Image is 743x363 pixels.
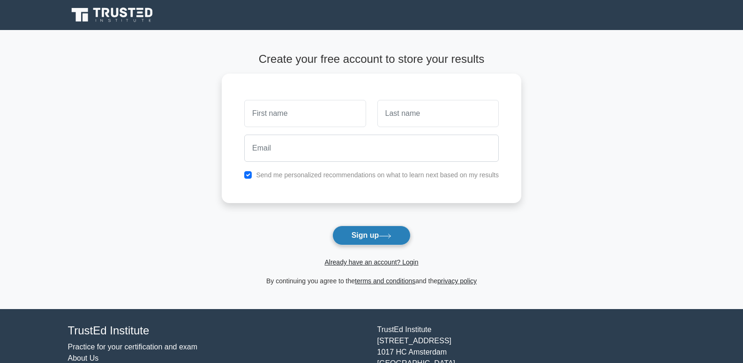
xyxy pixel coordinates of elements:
[256,171,499,179] label: Send me personalized recommendations on what to learn next based on my results
[244,135,499,162] input: Email
[68,354,99,362] a: About Us
[355,277,415,285] a: terms and conditions
[68,343,198,351] a: Practice for your certification and exam
[216,275,527,287] div: By continuing you agree to the and the
[437,277,477,285] a: privacy policy
[68,324,366,338] h4: TrustEd Institute
[377,100,499,127] input: Last name
[244,100,366,127] input: First name
[222,53,521,66] h4: Create your free account to store your results
[332,226,411,245] button: Sign up
[324,258,418,266] a: Already have an account? Login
